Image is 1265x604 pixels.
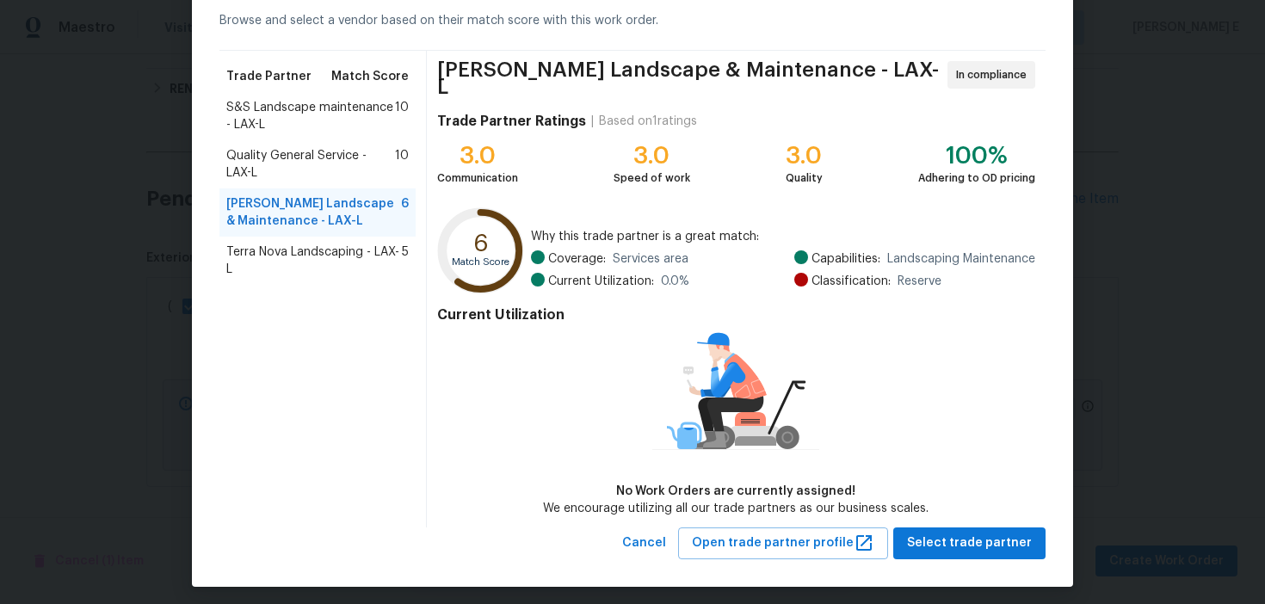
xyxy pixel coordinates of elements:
[956,66,1034,83] span: In compliance
[918,169,1035,187] div: Adhering to OD pricing
[395,147,409,182] span: 10
[437,147,518,164] div: 3.0
[661,273,689,290] span: 0.0 %
[543,500,929,517] div: We encourage utilizing all our trade partners as our business scales.
[893,527,1046,559] button: Select trade partner
[614,147,690,164] div: 3.0
[614,169,690,187] div: Speed of work
[331,68,409,85] span: Match Score
[437,61,942,96] span: [PERSON_NAME] Landscape & Maintenance - LAX-L
[437,169,518,187] div: Communication
[586,113,599,130] div: |
[548,250,606,268] span: Coverage:
[811,273,891,290] span: Classification:
[918,147,1035,164] div: 100%
[898,273,941,290] span: Reserve
[678,527,888,559] button: Open trade partner profile
[622,533,666,554] span: Cancel
[531,228,1035,245] span: Why this trade partner is a great match:
[613,250,688,268] span: Services area
[401,195,409,230] span: 6
[786,169,823,187] div: Quality
[437,113,586,130] h4: Trade Partner Ratings
[548,273,654,290] span: Current Utilization:
[452,257,509,267] text: Match Score
[226,99,395,133] span: S&S Landscape maintenance - LAX-L
[811,250,880,268] span: Capabilities:
[543,483,929,500] div: No Work Orders are currently assigned!
[692,533,874,554] span: Open trade partner profile
[226,195,401,230] span: [PERSON_NAME] Landscape & Maintenance - LAX-L
[402,243,409,278] span: 5
[599,113,697,130] div: Based on 1 ratings
[395,99,409,133] span: 10
[226,68,312,85] span: Trade Partner
[226,147,395,182] span: Quality General Service - LAX-L
[786,147,823,164] div: 3.0
[907,533,1032,554] span: Select trade partner
[437,306,1035,324] h4: Current Utilization
[473,231,489,256] text: 6
[226,243,402,278] span: Terra Nova Landscaping - LAX-L
[615,527,673,559] button: Cancel
[887,250,1035,268] span: Landscaping Maintenance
